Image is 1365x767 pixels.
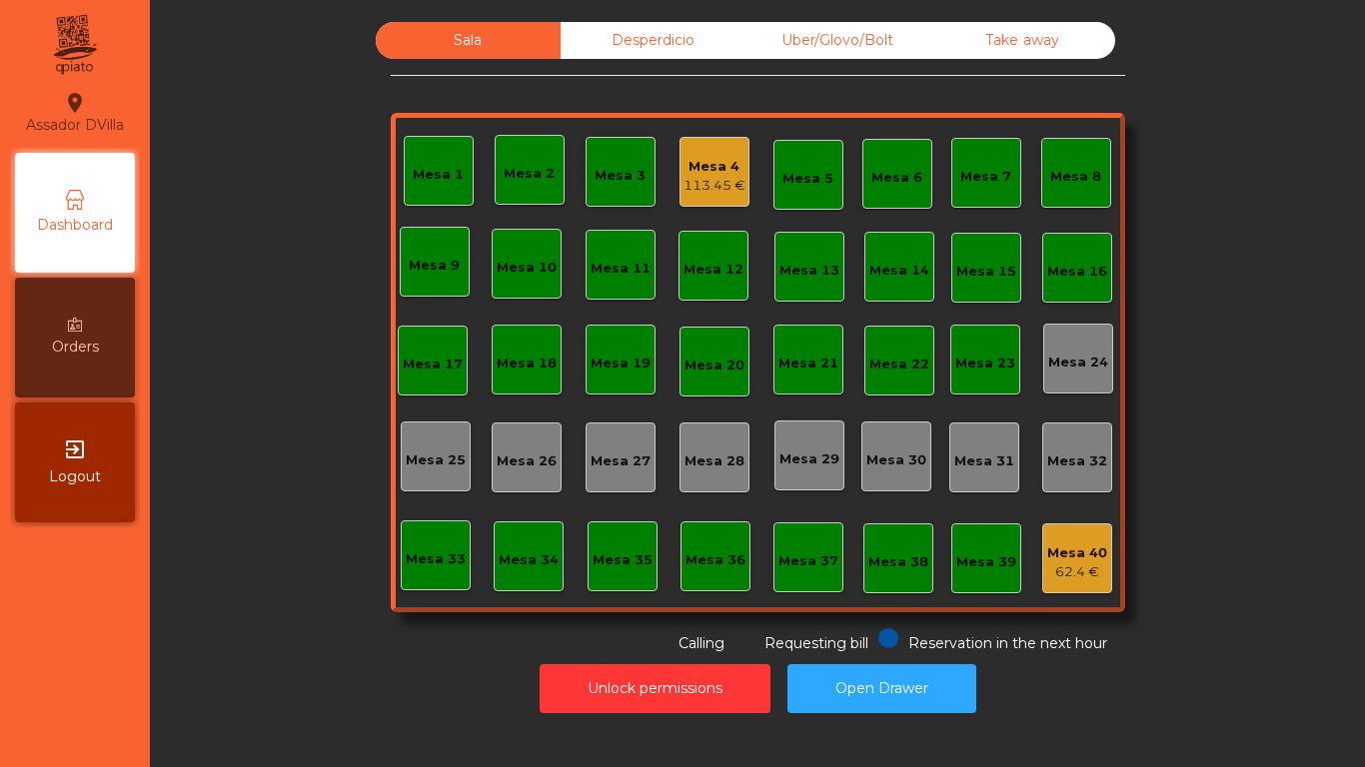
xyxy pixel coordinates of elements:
div: Desperdicio [561,22,745,59]
div: Mesa 19 [591,354,651,374]
div: Mesa 11 [591,259,651,279]
div: Mesa 10 [497,258,557,278]
span: Calling [679,634,724,652]
div: Mesa 20 [684,356,744,376]
div: Uber/Glovo/Bolt [745,22,930,59]
div: Mesa 8 [1050,167,1101,187]
div: Mesa 28 [684,451,744,471]
div: Mesa 39 [956,552,1016,572]
div: Mesa 1 [413,165,464,185]
button: Open Drawer [787,664,976,713]
div: Mesa 24 [1048,353,1108,373]
div: Sala [376,22,561,59]
div: Mesa 23 [955,354,1015,374]
div: Mesa 15 [956,262,1016,282]
div: Mesa 29 [779,449,839,469]
div: Mesa 14 [869,261,929,281]
div: Mesa 7 [960,167,1011,187]
div: Mesa 26 [497,451,557,471]
span: Dashboard [37,215,113,236]
div: Mesa 6 [871,168,922,188]
i: exit_to_app [63,437,87,461]
div: Mesa 5 [782,169,833,189]
div: 62.4 € [1047,562,1107,582]
div: Mesa 38 [868,552,928,572]
div: Mesa 13 [779,261,839,281]
button: Unlock permissions [540,664,770,713]
div: Mesa 35 [593,550,653,570]
div: Mesa 17 [403,355,463,375]
div: Mesa 3 [595,166,646,186]
div: Mesa 25 [406,450,466,470]
div: Mesa 22 [869,355,929,375]
div: Mesa 4 [683,157,745,177]
div: Mesa 9 [409,256,460,276]
i: location_on [63,91,87,115]
div: Mesa 21 [778,354,838,374]
span: Requesting bill [764,634,868,652]
div: Mesa 2 [504,164,555,184]
div: Mesa 16 [1047,262,1107,282]
div: Mesa 37 [778,551,838,571]
div: Mesa 32 [1047,451,1107,471]
div: 113.45 € [683,176,745,196]
div: Mesa 33 [406,549,466,569]
div: Mesa 40 [1047,543,1107,563]
div: Mesa 12 [683,260,743,280]
div: Mesa 34 [499,550,559,570]
div: Assador DVilla [26,88,124,138]
div: Mesa 18 [497,354,557,374]
div: Mesa 30 [866,450,926,470]
span: Orders [52,337,99,358]
span: Logout [49,466,101,487]
div: Mesa 36 [685,550,745,570]
div: Mesa 31 [954,451,1014,471]
span: Reservation in the next hour [908,634,1107,652]
div: Mesa 27 [591,451,651,471]
img: qpiato [50,10,99,80]
div: Take away [930,22,1115,59]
